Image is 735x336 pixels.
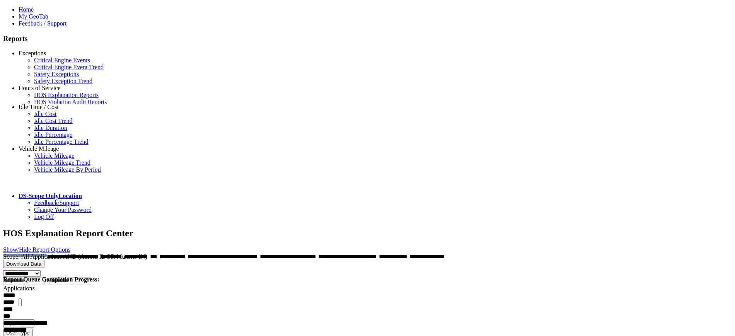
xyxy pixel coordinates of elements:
[19,13,48,20] a: My GeoTab
[34,99,107,105] a: HOS Violation Audit Reports
[34,138,88,145] a: Idle Percentage Trend
[34,111,56,117] a: Idle Cost
[19,193,82,199] a: DS-Scope OnlyLocation
[34,200,79,206] a: Feedback/Support
[34,118,73,124] a: Idle Cost Trend
[19,145,59,152] a: Vehicle Mileage
[3,246,70,253] a: Show/Hide Report Options
[34,78,92,84] a: Safety Exception Trend
[34,64,104,70] a: Critical Engine Event Trend
[34,152,74,159] a: Vehicle Mileage
[34,131,72,138] a: Idle Percentage
[3,34,732,43] h3: Reports
[19,50,46,56] a: Exceptions
[19,6,34,13] a: Home
[3,285,35,292] label: Applications
[34,213,54,220] a: Log Off
[19,104,59,110] a: Idle Time / Cost
[3,253,147,260] span: Scope: All Applications AND (Aurora IL OR Munster IN)
[34,166,101,173] a: Vehicle Mileage By Period
[34,57,90,63] a: Critical Engine Events
[34,71,79,77] a: Safety Exceptions
[3,228,732,239] h2: HOS Explanation Report Center
[34,206,92,213] a: Change Your Password
[3,260,44,268] button: Download Data
[19,85,60,91] a: Hours of Service
[3,276,732,283] h4: Report Queue Completion Progress:
[19,20,67,27] a: Feedback / Support
[34,92,99,98] a: HOS Explanation Reports
[34,125,67,131] a: Idle Duration
[34,159,90,166] a: Vehicle Mileage Trend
